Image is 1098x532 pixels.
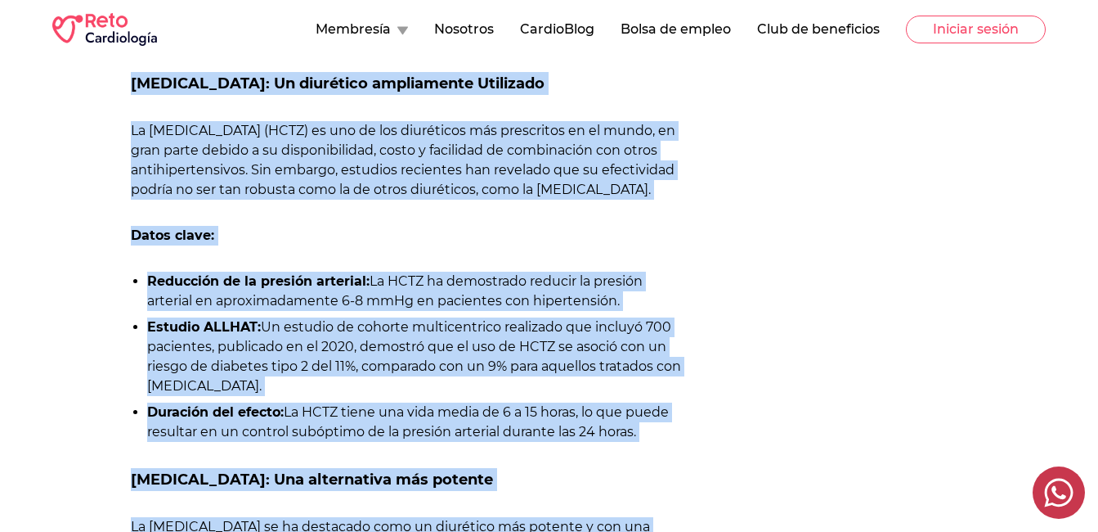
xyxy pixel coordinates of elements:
h2: [MEDICAL_DATA]: Una alternativa más potente [131,468,688,491]
button: Iniciar sesión [906,16,1046,43]
li: Un estudio de cohorte multicentrico realizado que incluyó 700 pacientes, publicado en el 2020, de... [147,318,688,396]
button: CardioBlog [520,20,594,39]
strong: Datos clave: [131,228,214,243]
img: RETO Cardio Logo [52,13,157,46]
h2: [MEDICAL_DATA]: Un diurético ampliamente Utilizado [131,72,688,95]
button: Membresía [316,20,408,39]
button: Club de beneficios [757,20,880,39]
p: La [MEDICAL_DATA] (HCTZ) es uno de los diuréticos más prescritos en el mundo, en gran parte debid... [131,121,688,200]
strong: Duración del efecto: [147,404,284,420]
li: La HCTZ tiene una vida media de 6 a 15 horas, lo que puede resultar en un control subóptimo de la... [147,403,688,442]
li: La HCTZ ha demostrado reducir la presión arterial en aproximadamente 6-8 mmHg en pacientes con hi... [147,272,688,311]
button: Nosotros [434,20,494,39]
strong: Reducción de la presión arterial: [147,273,370,289]
button: Bolsa de empleo [621,20,731,39]
strong: Estudio ALLHAT: [147,319,261,335]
